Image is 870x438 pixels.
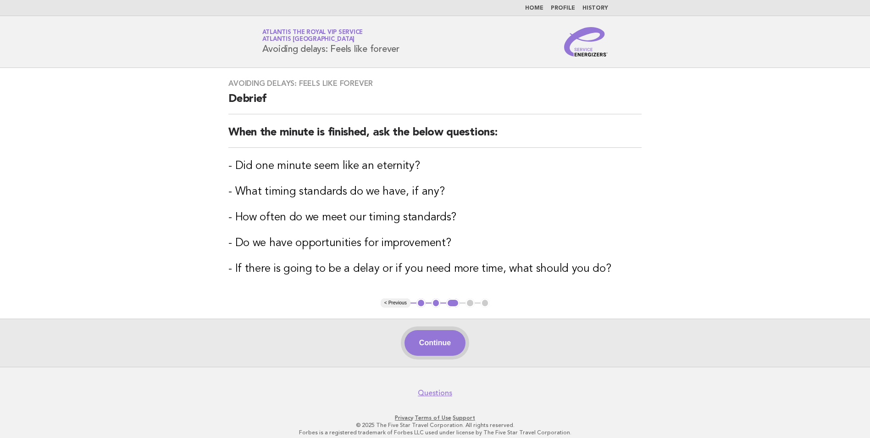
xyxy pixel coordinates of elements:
[405,330,465,356] button: Continue
[228,92,642,114] h2: Debrief
[155,429,716,436] p: Forbes is a registered trademark of Forbes LLC used under license by The Five Star Travel Corpora...
[262,29,363,42] a: Atlantis the Royal VIP ServiceAtlantis [GEOGRAPHIC_DATA]
[155,414,716,421] p: · ·
[432,298,441,308] button: 2
[228,125,642,148] h2: When the minute is finished, ask the below questions:
[418,388,452,398] a: Questions
[381,298,410,308] button: < Previous
[415,415,451,421] a: Terms of Use
[525,6,543,11] a: Home
[228,79,642,88] h3: Avoiding delays: Feels like forever
[395,415,413,421] a: Privacy
[155,421,716,429] p: © 2025 The Five Star Travel Corporation. All rights reserved.
[446,298,460,308] button: 3
[262,30,399,54] h1: Avoiding delays: Feels like forever
[228,210,642,225] h3: - How often do we meet our timing standards?
[564,27,608,56] img: Service Energizers
[262,37,355,43] span: Atlantis [GEOGRAPHIC_DATA]
[551,6,575,11] a: Profile
[228,185,642,199] h3: - What timing standards do we have, if any?
[453,415,475,421] a: Support
[228,262,642,276] h3: - If there is going to be a delay or if you need more time, what should you do?
[582,6,608,11] a: History
[228,236,642,251] h3: - Do we have opportunities for improvement?
[416,298,426,308] button: 1
[228,159,642,174] h3: - Did one minute seem like an eternity?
